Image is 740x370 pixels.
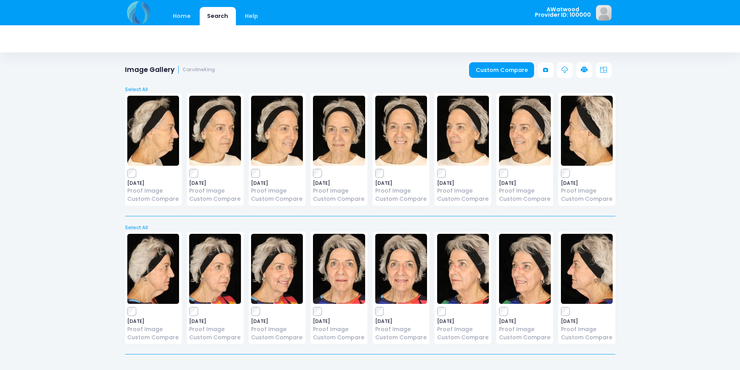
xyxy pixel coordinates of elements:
a: Proof Image [189,187,241,195]
a: Custom Compare [469,62,534,78]
img: image [189,234,241,304]
a: Custom Compare [189,195,241,203]
span: [DATE] [313,319,365,324]
a: Proof Image [499,187,551,195]
span: [DATE] [375,181,427,186]
img: image [375,96,427,166]
span: [DATE] [127,181,179,186]
a: Proof Image [561,325,613,333]
img: image [561,96,613,166]
a: Custom Compare [313,195,365,203]
a: Proof Image [127,325,179,333]
span: [DATE] [251,319,303,324]
a: Proof Image [251,325,303,333]
a: Proof Image [127,187,179,195]
img: image [596,5,612,21]
span: [DATE] [127,319,179,324]
a: Custom Compare [251,333,303,342]
a: Proof Image [375,325,427,333]
img: image [251,234,303,304]
a: Custom Compare [189,333,241,342]
a: Select All [122,224,618,231]
img: image [375,234,427,304]
a: Proof Image [499,325,551,333]
a: Custom Compare [127,333,179,342]
span: [DATE] [313,181,365,186]
a: Search [200,7,236,25]
img: image [251,96,303,166]
span: [DATE] [499,181,551,186]
span: [DATE] [561,181,613,186]
a: Select All [122,86,618,93]
span: [DATE] [499,319,551,324]
a: Custom Compare [375,333,427,342]
img: image [189,96,241,166]
span: [DATE] [251,181,303,186]
img: image [127,234,179,304]
img: image [127,96,179,166]
a: Proof Image [313,325,365,333]
img: image [499,96,551,166]
span: [DATE] [189,181,241,186]
span: [DATE] [375,319,427,324]
span: [DATE] [437,319,489,324]
a: Custom Compare [127,195,179,203]
a: Proof Image [437,187,489,195]
a: Custom Compare [499,333,551,342]
small: CarolineKing [183,67,215,73]
img: image [499,234,551,304]
img: image [313,96,365,166]
a: Custom Compare [313,333,365,342]
span: [DATE] [437,181,489,186]
a: Custom Compare [499,195,551,203]
a: Home [165,7,199,25]
span: [DATE] [189,319,241,324]
a: Custom Compare [437,195,489,203]
a: Proof Image [313,187,365,195]
a: Proof Image [561,187,613,195]
a: Custom Compare [561,195,613,203]
a: Proof Image [251,187,303,195]
img: image [313,234,365,304]
a: Proof Image [375,187,427,195]
a: Proof Image [437,325,489,333]
a: Custom Compare [251,195,303,203]
a: Custom Compare [561,333,613,342]
a: Custom Compare [437,333,489,342]
a: Custom Compare [375,195,427,203]
span: AWatwood Provider ID: 100000 [535,7,591,18]
span: [DATE] [561,319,613,324]
img: image [561,234,613,304]
h1: Image Gallery [125,66,215,74]
img: image [437,234,489,304]
a: Help [237,7,265,25]
img: image [437,96,489,166]
a: Proof Image [189,325,241,333]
